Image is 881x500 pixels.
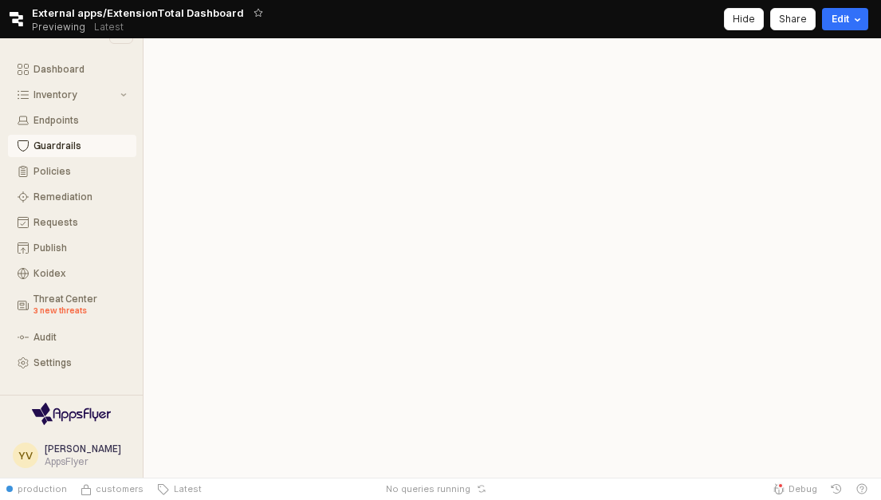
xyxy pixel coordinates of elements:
button: Dashboard [8,58,136,81]
span: customers [96,482,144,495]
div: Inventory [33,89,117,100]
span: Latest [169,482,202,495]
div: Requests [33,217,127,228]
div: Dashboard [33,64,127,75]
button: Guardrails [8,135,136,157]
div: Publish [33,242,127,254]
main: App Body [144,38,881,478]
div: YV [18,447,33,463]
button: Policies [8,160,136,183]
span: Previewing [32,19,85,35]
button: Requests [8,211,136,234]
div: AppsFlyer [45,455,121,468]
button: Endpoints [8,109,136,132]
span: production [18,482,67,495]
span: Debug [789,482,817,495]
button: YV [13,443,38,468]
button: Help [849,478,875,500]
iframe: GuardrailsPage [144,38,881,478]
div: Hide [733,9,755,30]
div: Settings [33,357,127,368]
button: Koidex [8,262,136,285]
p: Latest [94,21,124,33]
span: External apps/ExtensionTotal Dashboard [32,5,244,21]
button: Debug [766,478,824,500]
div: Koidex [33,268,127,279]
button: Reset app state [474,484,490,494]
button: Add app to favorites [250,5,266,21]
div: Audit [33,332,127,343]
button: Threat Center [8,288,136,323]
span: No queries running [386,482,470,495]
button: Settings [8,352,136,374]
button: Share app [770,8,816,30]
button: Releases and History [85,16,132,38]
div: Guardrails [33,140,127,152]
div: Endpoints [33,115,127,126]
div: Previewing Latest [32,16,132,38]
div: Threat Center [33,293,127,317]
div: Policies [33,166,127,177]
p: Share [779,13,807,26]
button: Hide app [724,8,764,30]
button: Source Control [73,478,150,500]
button: Inventory [8,84,136,106]
div: Remediation [33,191,127,203]
div: 3 new threats [33,305,127,317]
button: History [824,478,849,500]
button: Audit [8,326,136,348]
button: Edit [822,8,868,30]
span: [PERSON_NAME] [45,443,121,455]
button: Remediation [8,186,136,208]
button: Latest [150,478,208,500]
button: Publish [8,237,136,259]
